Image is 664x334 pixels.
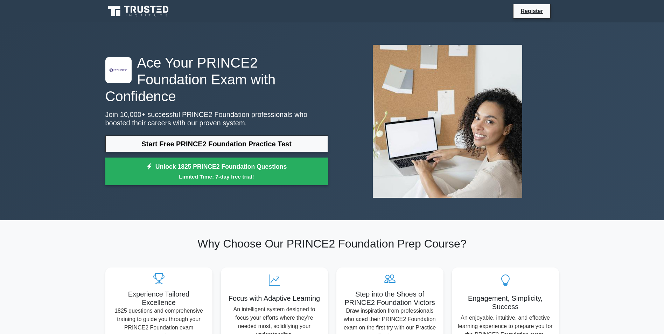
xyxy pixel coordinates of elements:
[226,294,322,302] h5: Focus with Adaptive Learning
[111,290,207,307] h5: Experience Tailored Excellence
[342,290,438,307] h5: Step into the Shoes of PRINCE2 Foundation Victors
[105,237,559,250] h2: Why Choose Our PRINCE2 Foundation Prep Course?
[105,158,328,186] a: Unlock 1825 PRINCE2 Foundation QuestionsLimited Time: 7-day free trial!
[105,110,328,127] p: Join 10,000+ successful PRINCE2 Foundation professionals who boosted their careers with our prove...
[457,294,553,311] h5: Engagement, Simplicity, Success
[105,54,328,105] h1: Ace Your PRINCE2 Foundation Exam with Confidence
[105,135,328,152] a: Start Free PRINCE2 Foundation Practice Test
[114,173,319,181] small: Limited Time: 7-day free trial!
[516,7,547,15] a: Register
